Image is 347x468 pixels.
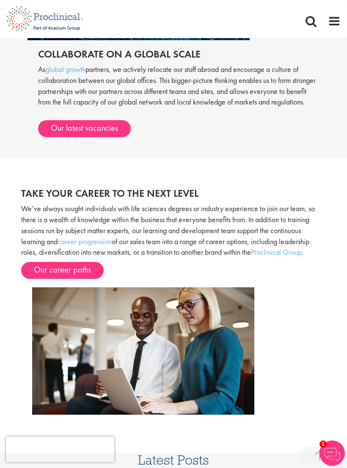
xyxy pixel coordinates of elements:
[319,440,345,466] img: Chatbot
[38,49,319,60] h2: Collaborate on a global scale
[21,262,104,279] a: Our career paths
[21,203,326,258] p: We’ve always sought individuals with life sciences degrees or industry experience to join our tea...
[38,64,319,116] p: As partners, we actively relocate our staff abroad and encourage a culture of collaboration betwe...
[58,237,112,246] a: career progression
[251,247,302,257] a: Proclinical Group
[6,437,114,462] iframe: reCAPTCHA
[38,120,131,137] a: Our latest vacancies
[319,440,327,448] span: 1
[21,188,326,199] h2: Take your career to the next level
